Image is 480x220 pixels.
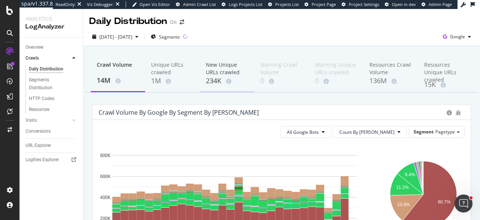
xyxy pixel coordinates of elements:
span: [DATE] - [DATE] [99,34,132,40]
text: 11.2% [396,185,409,190]
button: Segments [148,31,183,43]
button: Google [440,31,474,43]
div: New Unique URLs crawled [206,61,248,76]
div: LogAnalyzer [25,22,77,31]
div: Crawls [25,54,39,62]
a: Admin Crawl List [176,1,216,7]
div: Warning Unique URLs crawled [315,61,357,76]
div: URL Explorer [25,142,51,150]
span: Open in dev [392,1,416,7]
text: 9.4% [405,172,415,178]
div: Analytics [25,15,77,22]
span: Admin Page [429,1,452,7]
span: Pagetype [435,129,455,135]
a: Daily Distribution [29,65,78,73]
div: Resources Crawl Volume [369,61,412,76]
div: Crawl Volume by google by Segment by [PERSON_NAME] [99,109,259,116]
div: Resources Unique URLs crawled [424,61,466,80]
a: Overview [25,43,78,51]
span: Projects List [275,1,299,7]
div: 136M [369,76,412,86]
div: Segments Distribution [29,76,70,92]
span: Segments [159,34,180,40]
div: 234K [206,76,248,86]
span: Google [450,33,465,40]
a: Resources [29,106,78,114]
div: bug [456,110,461,115]
div: 15K [424,80,466,90]
a: Project Page [304,1,336,7]
a: Open Viz Editor [132,1,170,7]
div: Warning Crawl Volume [260,61,303,76]
span: Admin Crawl List [183,1,216,7]
span: All Google Bots [287,129,319,135]
a: Projects List [268,1,299,7]
div: Daily Distribution [89,15,167,28]
div: arrow-right-arrow-left [180,19,184,25]
div: Crawl Volume [97,61,139,75]
span: Project Settings [349,1,379,7]
text: 800K [100,153,111,158]
button: Count By [PERSON_NAME] [333,126,407,138]
div: Conversions [25,127,51,135]
button: All Google Bots [280,126,331,138]
a: HTTP Codes [29,95,78,103]
span: Open Viz Editor [139,1,170,7]
a: Logfiles Explorer [25,156,78,164]
div: HTTP Codes [29,95,54,103]
div: Viz Debugger: [87,1,114,7]
button: [DATE] - [DATE] [89,31,141,43]
a: Segments Distribution [29,76,78,92]
div: Daily Distribution [29,65,63,73]
span: Logs Projects List [229,1,262,7]
a: URL Explorer [25,142,78,150]
a: Admin Page [421,1,452,7]
a: Logs Projects List [222,1,262,7]
a: Conversions [25,127,78,135]
text: 600K [100,174,111,179]
span: Count By Day [339,129,394,135]
div: Overview [25,43,43,51]
a: Visits [25,117,70,124]
div: 1M [151,76,193,86]
div: Logfiles Explorer [25,156,59,164]
text: 60.7% [438,199,450,205]
div: 0 [315,76,357,86]
div: Visits [25,117,37,124]
div: ReadOnly: [55,1,76,7]
a: Project Settings [342,1,379,7]
a: Open in dev [385,1,416,7]
div: On [170,18,177,26]
div: circle-info [447,110,452,115]
div: 0 [260,76,303,86]
div: Unique URLs crawled [151,61,193,76]
a: Crawls [25,54,70,62]
span: Segment [414,129,433,135]
iframe: Intercom live chat [454,195,472,213]
div: 14M [97,76,139,85]
div: Resources [29,106,49,114]
text: 400K [100,195,111,200]
span: Project Page [312,1,336,7]
text: 13.9% [397,202,410,207]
